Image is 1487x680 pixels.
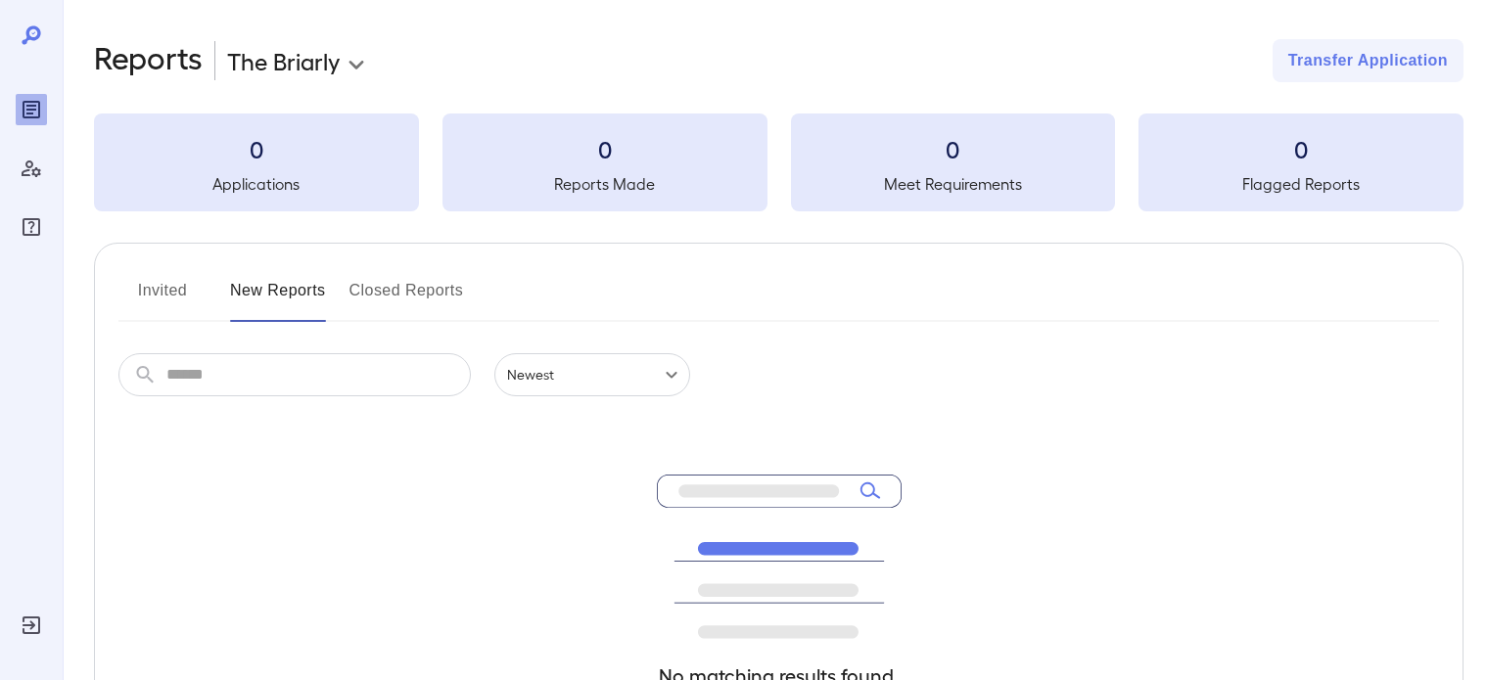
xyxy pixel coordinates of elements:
button: Closed Reports [349,275,464,322]
p: The Briarly [227,45,340,76]
div: Newest [494,353,690,396]
h5: Flagged Reports [1138,172,1464,196]
h3: 0 [1138,133,1464,164]
button: Transfer Application [1273,39,1464,82]
h3: 0 [94,133,419,164]
h3: 0 [442,133,767,164]
div: Manage Users [16,153,47,184]
h5: Reports Made [442,172,767,196]
button: Invited [118,275,207,322]
div: Log Out [16,610,47,641]
summary: 0Applications0Reports Made0Meet Requirements0Flagged Reports [94,113,1464,211]
h5: Applications [94,172,419,196]
h2: Reports [94,39,203,82]
h5: Meet Requirements [791,172,1116,196]
div: FAQ [16,211,47,243]
div: Reports [16,94,47,125]
button: New Reports [230,275,326,322]
h3: 0 [791,133,1116,164]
